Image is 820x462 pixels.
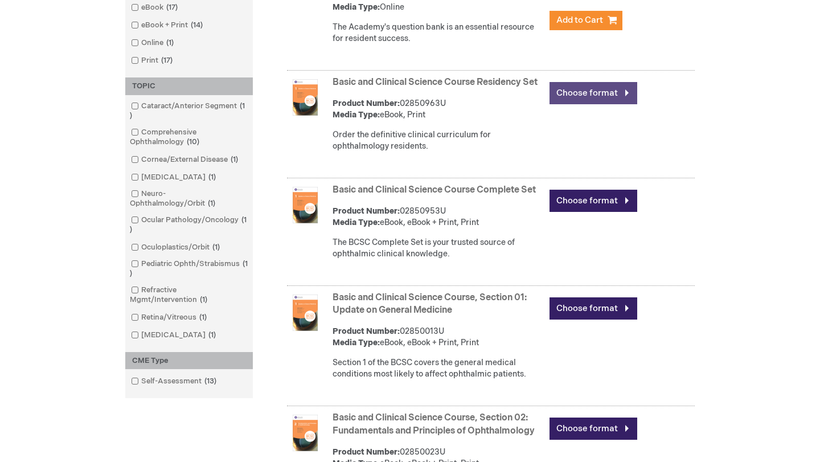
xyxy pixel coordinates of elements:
[130,215,247,234] span: 1
[128,285,250,305] a: Refractive Mgmt/Intervention1
[287,295,323,331] img: Basic and Clinical Science Course, Section 01: Update on General Medicine
[197,295,210,304] span: 1
[333,99,400,108] strong: Product Number:
[130,101,245,120] span: 1
[128,242,224,253] a: Oculoplastics/Orbit1
[128,312,211,323] a: Retina/Vitreous1
[333,447,400,457] strong: Product Number:
[128,330,220,341] a: [MEDICAL_DATA]1
[128,259,250,279] a: Pediatric Ophth/Strabismus1
[206,173,219,182] span: 1
[163,3,181,12] span: 17
[128,55,177,66] a: Print17
[333,98,544,121] div: 02850963U eBook, Print
[202,377,219,386] span: 13
[550,11,622,30] button: Add to Cart
[184,137,202,146] span: 10
[188,21,206,30] span: 14
[550,82,637,104] a: Choose format
[128,101,250,121] a: Cataract/Anterior Segment1
[125,352,253,370] div: CME Type
[205,199,218,208] span: 1
[333,326,400,336] strong: Product Number:
[210,243,223,252] span: 1
[556,15,603,26] span: Add to Cart
[128,172,220,183] a: [MEDICAL_DATA]1
[287,79,323,116] img: Basic and Clinical Science Course Residency Set
[333,237,544,260] div: The BCSC Complete Set is your trusted source of ophthalmic clinical knowledge.
[228,155,241,164] span: 1
[550,190,637,212] a: Choose format
[333,185,536,195] a: Basic and Clinical Science Course Complete Set
[333,292,527,316] a: Basic and Clinical Science Course, Section 01: Update on General Medicine
[333,129,544,152] div: Order the definitive clinical curriculum for ophthalmology residents.
[333,110,380,120] strong: Media Type:
[333,326,544,349] div: 02850013U eBook, eBook + Print, Print
[333,77,538,88] a: Basic and Clinical Science Course Residency Set
[333,206,544,228] div: 02850953U eBook, eBook + Print, Print
[333,206,400,216] strong: Product Number:
[130,259,248,278] span: 1
[125,77,253,95] div: TOPIC
[128,127,250,148] a: Comprehensive Ophthalmology10
[333,22,544,44] div: The Academy's question bank is an essential resource for resident success.
[128,2,182,13] a: eBook17
[163,38,177,47] span: 1
[128,376,221,387] a: Self-Assessment13
[550,297,637,320] a: Choose format
[333,412,535,436] a: Basic and Clinical Science Course, Section 02: Fundamentals and Principles of Ophthalmology
[287,415,323,451] img: Basic and Clinical Science Course, Section 02: Fundamentals and Principles of Ophthalmology
[333,338,380,347] strong: Media Type:
[128,215,250,235] a: Ocular Pathology/Oncology1
[128,189,250,209] a: Neuro-Ophthalmology/Orbit1
[550,418,637,440] a: Choose format
[128,154,243,165] a: Cornea/External Disease1
[206,330,219,340] span: 1
[333,357,544,380] div: Section 1 of the BCSC covers the general medical conditions most likely to affect ophthalmic pati...
[158,56,175,65] span: 17
[287,187,323,223] img: Basic and Clinical Science Course Complete Set
[333,218,380,227] strong: Media Type:
[128,38,178,48] a: Online1
[196,313,210,322] span: 1
[333,2,380,12] strong: Media Type:
[128,20,207,31] a: eBook + Print14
